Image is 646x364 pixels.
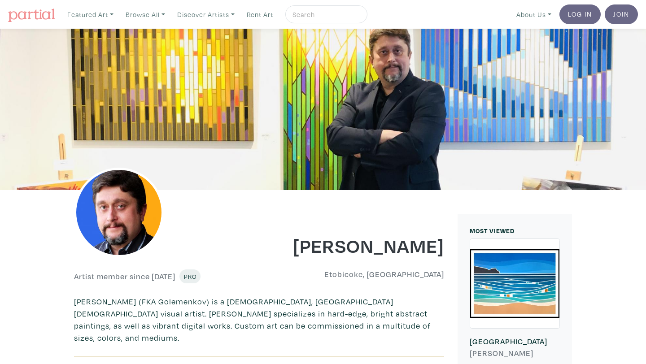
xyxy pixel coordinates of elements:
[292,9,359,20] input: Search
[173,5,239,24] a: Discover Artists
[470,337,560,347] h6: [GEOGRAPHIC_DATA]
[74,295,444,344] p: [PERSON_NAME] (FKA Golemenkov) is a [DEMOGRAPHIC_DATA], [GEOGRAPHIC_DATA][DEMOGRAPHIC_DATA] visua...
[512,5,555,24] a: About Us
[266,233,445,257] h1: [PERSON_NAME]
[470,226,515,235] small: MOST VIEWED
[559,4,601,24] a: Log In
[605,4,638,24] a: Join
[63,5,118,24] a: Featured Art
[266,269,445,279] h6: Etobicoke, [GEOGRAPHIC_DATA]
[74,272,175,282] h6: Artist member since [DATE]
[122,5,169,24] a: Browse All
[243,5,277,24] a: Rent Art
[470,348,560,358] h6: [PERSON_NAME]
[183,272,196,281] span: Pro
[74,168,164,257] img: phpThumb.php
